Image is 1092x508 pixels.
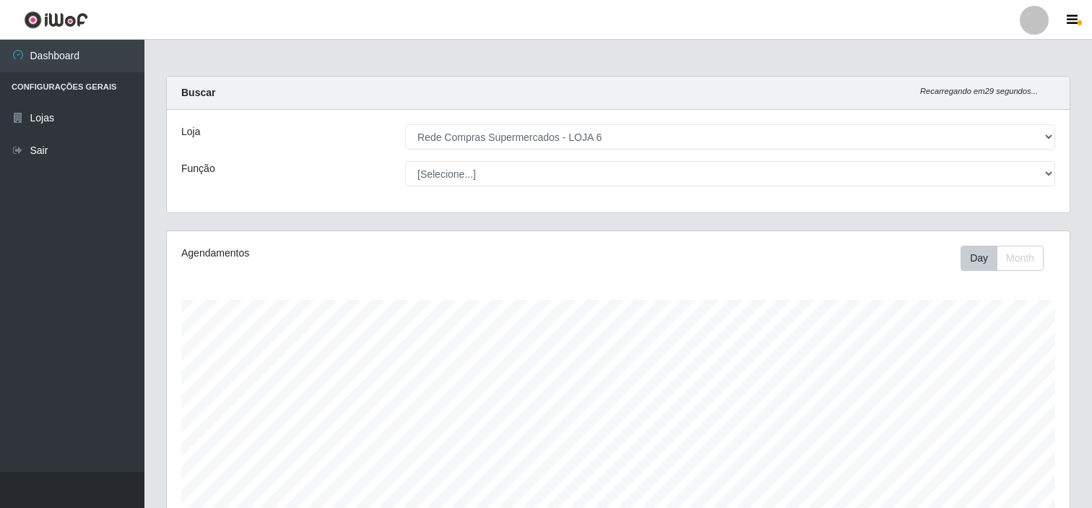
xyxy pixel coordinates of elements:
div: Toolbar with button groups [961,246,1055,271]
button: Day [961,246,997,271]
button: Month [997,246,1044,271]
strong: Buscar [181,87,215,98]
img: CoreUI Logo [24,11,88,29]
div: First group [961,246,1044,271]
div: Agendamentos [181,246,533,261]
label: Função [181,161,215,176]
i: Recarregando em 29 segundos... [920,87,1038,95]
label: Loja [181,124,200,139]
